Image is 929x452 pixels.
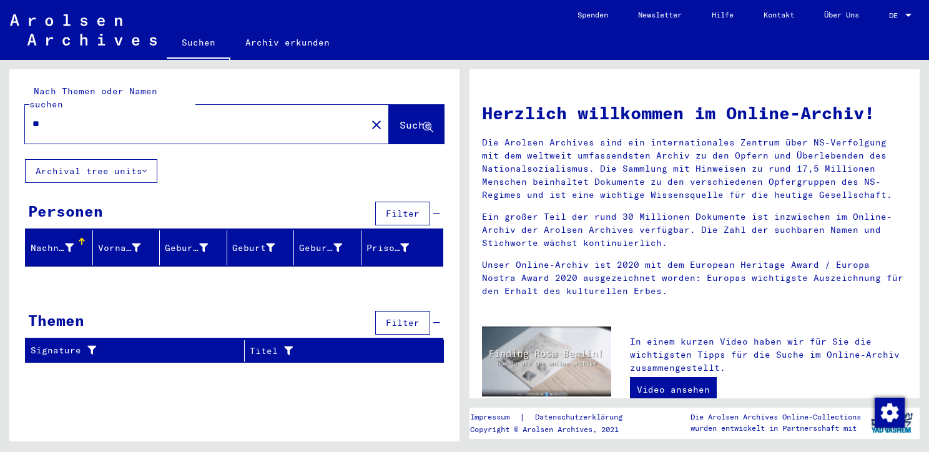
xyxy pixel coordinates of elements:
div: Zustimmung ändern [874,397,904,427]
button: Clear [364,112,389,137]
div: Signature [31,344,229,357]
button: Archival tree units [25,159,157,183]
mat-header-cell: Vorname [93,230,160,265]
img: video.jpg [482,327,611,397]
a: Datenschutzerklärung [525,411,637,424]
a: Suchen [167,27,230,60]
div: Signature [31,341,244,361]
p: Unser Online-Archiv ist 2020 mit dem European Heritage Award / Europa Nostra Award 2020 ausgezeic... [482,258,907,298]
button: Filter [375,202,430,225]
mat-icon: close [369,117,384,132]
div: Titel [250,345,413,358]
mat-header-cell: Geburtsdatum [294,230,361,265]
mat-header-cell: Geburtsname [160,230,227,265]
button: Filter [375,311,430,335]
div: Titel [250,341,428,361]
div: Nachname [31,238,92,258]
p: In einem kurzen Video haben wir für Sie die wichtigsten Tipps für die Suche im Online-Archiv zusa... [630,335,907,375]
span: Filter [386,208,420,219]
p: Die Arolsen Archives sind ein internationales Zentrum über NS-Verfolgung mit dem weltweit umfasse... [482,136,907,202]
a: Impressum [470,411,519,424]
a: Video ansehen [630,377,717,402]
div: Personen [28,200,103,222]
div: Vorname [98,238,160,258]
span: Suche [400,119,431,131]
mat-header-cell: Geburt‏ [227,230,295,265]
div: Vorname [98,242,141,255]
div: Geburtsdatum [299,242,342,255]
mat-label: Nach Themen oder Namen suchen [29,86,157,110]
span: DE [889,11,903,20]
div: Themen [28,309,84,332]
div: Geburtsname [165,238,227,258]
div: Geburtsdatum [299,238,361,258]
div: Geburt‏ [232,242,275,255]
mat-header-cell: Nachname [26,230,93,265]
img: Arolsen_neg.svg [10,14,157,46]
p: Copyright © Arolsen Archives, 2021 [470,424,637,435]
a: Archiv erkunden [230,27,345,57]
div: Geburtsname [165,242,208,255]
div: | [470,411,637,424]
img: Zustimmung ändern [875,398,905,428]
p: wurden entwickelt in Partnerschaft mit [691,423,861,434]
div: Nachname [31,242,74,255]
h1: Herzlich willkommen im Online-Archiv! [482,100,907,126]
div: Prisoner # [366,242,410,255]
div: Geburt‏ [232,238,294,258]
img: yv_logo.png [868,407,915,438]
button: Suche [389,105,444,144]
span: Filter [386,317,420,328]
mat-header-cell: Prisoner # [361,230,443,265]
div: Prisoner # [366,238,428,258]
p: Ein großer Teil der rund 30 Millionen Dokumente ist inzwischen im Online-Archiv der Arolsen Archi... [482,210,907,250]
p: Die Arolsen Archives Online-Collections [691,411,861,423]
